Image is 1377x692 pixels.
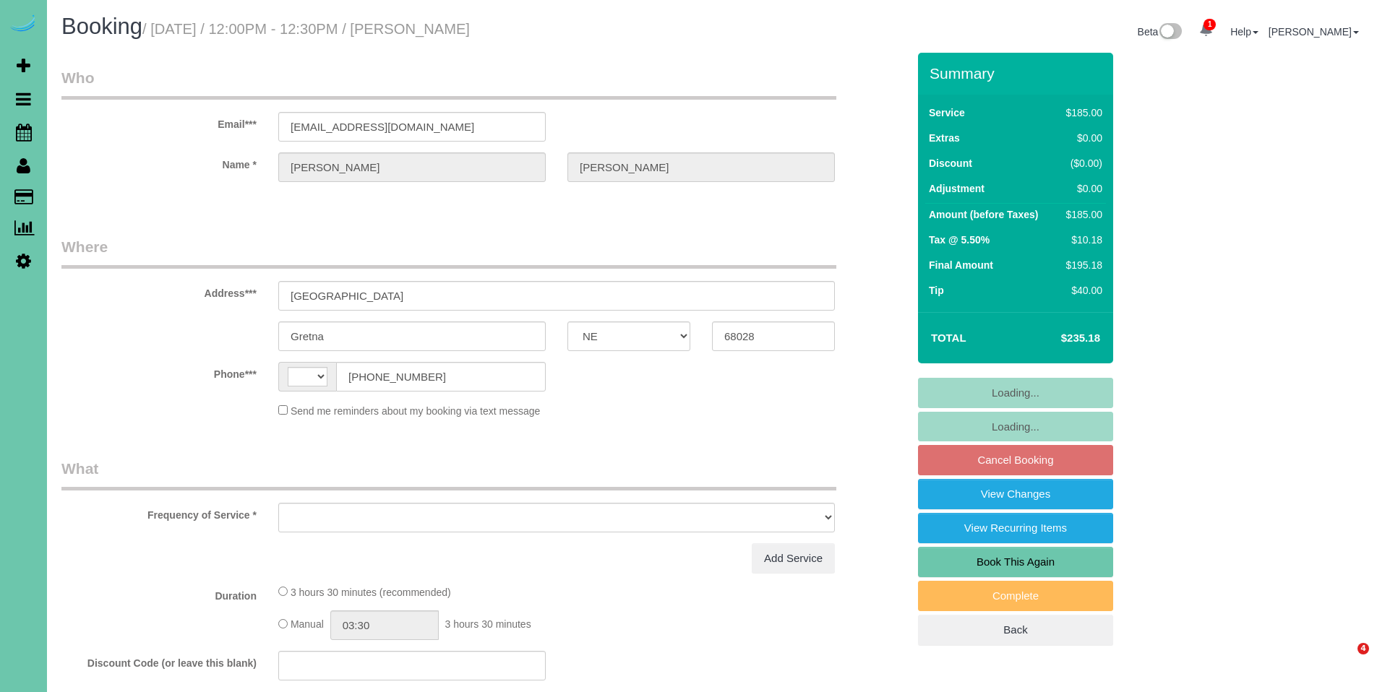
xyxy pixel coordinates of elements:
[929,131,960,145] label: Extras
[61,14,142,39] span: Booking
[51,152,267,172] label: Name *
[1060,105,1102,120] div: $185.00
[9,14,38,35] img: Automaid Logo
[1269,26,1359,38] a: [PERSON_NAME]
[918,513,1113,543] a: View Recurring Items
[918,479,1113,509] a: View Changes
[1060,156,1102,170] div: ($0.00)
[929,181,985,196] label: Adjustment
[1204,19,1216,30] span: 1
[51,503,267,522] label: Frequency of Service *
[291,405,541,417] span: Send me reminders about my booking via text message
[61,236,836,269] legend: Where
[291,587,451,598] span: 3 hours 30 minutes (recommended)
[929,233,990,247] label: Tax @ 5.50%
[1357,643,1369,654] span: 4
[929,258,993,272] label: Final Amount
[1192,14,1220,46] a: 1
[929,156,972,170] label: Discount
[51,651,267,670] label: Discount Code (or leave this blank)
[929,207,1038,222] label: Amount (before Taxes)
[1060,258,1102,272] div: $195.18
[51,584,267,603] label: Duration
[1060,131,1102,145] div: $0.00
[929,105,965,120] label: Service
[61,458,836,490] legend: What
[1230,26,1258,38] a: Help
[1328,643,1363,678] iframe: Intercom live chat
[929,283,944,298] label: Tip
[1018,332,1100,345] h4: $235.18
[445,619,531,631] span: 3 hours 30 minutes
[1060,181,1102,196] div: $0.00
[931,332,966,344] strong: Total
[1060,283,1102,298] div: $40.00
[61,67,836,100] legend: Who
[1060,233,1102,247] div: $10.18
[291,619,324,631] span: Manual
[918,615,1113,645] a: Back
[930,65,1106,82] h3: Summary
[142,21,470,37] small: / [DATE] / 12:00PM - 12:30PM / [PERSON_NAME]
[1060,207,1102,222] div: $185.00
[918,547,1113,577] a: Book This Again
[1138,26,1183,38] a: Beta
[1158,23,1182,42] img: New interface
[752,543,835,574] a: Add Service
